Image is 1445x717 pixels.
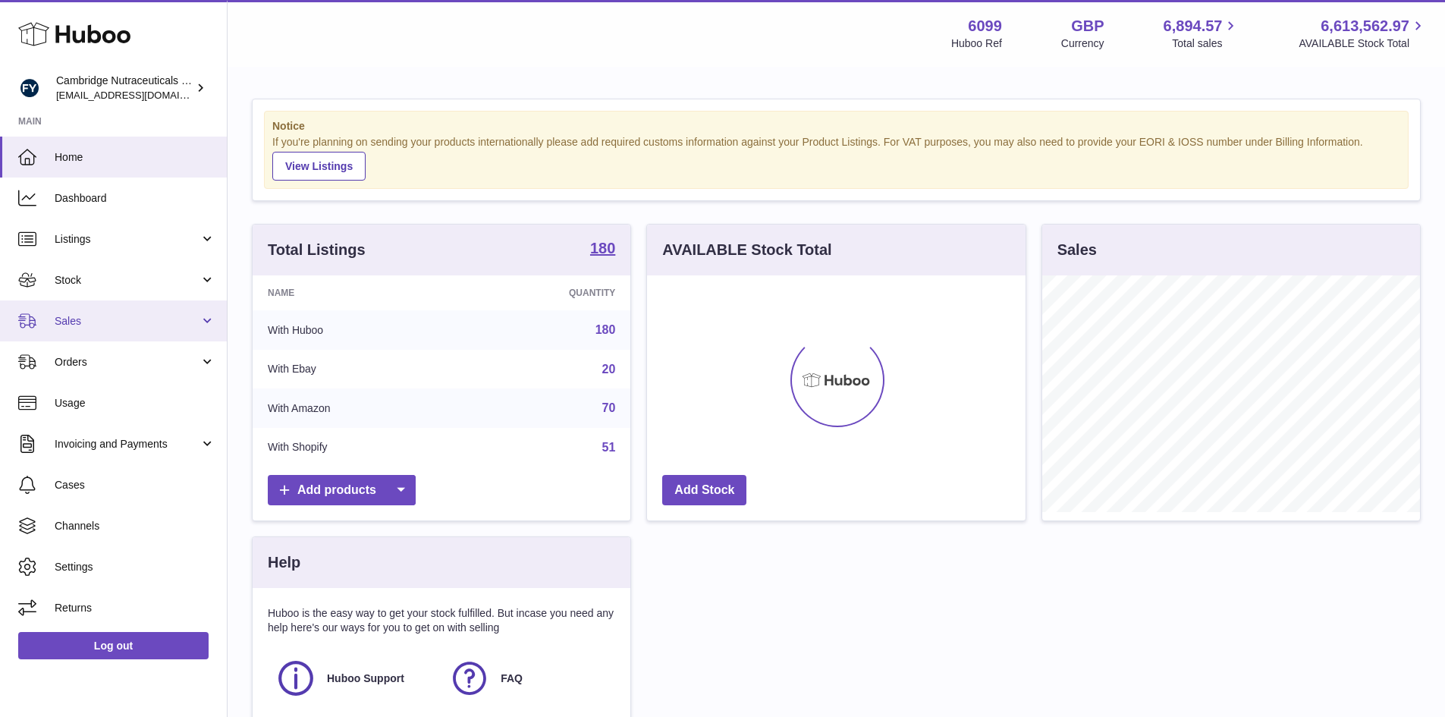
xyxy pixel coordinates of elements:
strong: Notice [272,119,1400,134]
span: [EMAIL_ADDRESS][DOMAIN_NAME] [56,89,223,101]
a: 20 [602,363,616,376]
a: 51 [602,441,616,454]
span: Channels [55,519,215,533]
div: If you're planning on sending your products internationally please add required customs informati... [272,135,1400,181]
td: With Shopify [253,428,460,467]
span: Listings [55,232,199,247]
h3: Total Listings [268,240,366,260]
th: Quantity [460,275,631,310]
span: AVAILABLE Stock Total [1299,36,1427,51]
img: huboo@camnutra.com [18,77,41,99]
span: Dashboard [55,191,215,206]
div: Currency [1061,36,1104,51]
h3: Help [268,552,300,573]
span: FAQ [501,671,523,686]
strong: GBP [1071,16,1104,36]
div: Huboo Ref [951,36,1002,51]
a: View Listings [272,152,366,181]
strong: 6099 [968,16,1002,36]
strong: 180 [590,241,615,256]
span: Huboo Support [327,671,404,686]
a: FAQ [449,658,608,699]
a: Log out [18,632,209,659]
h3: AVAILABLE Stock Total [662,240,831,260]
span: Sales [55,314,199,329]
div: Cambridge Nutraceuticals Ltd [56,74,193,102]
h3: Sales [1057,240,1097,260]
td: With Huboo [253,310,460,350]
span: Invoicing and Payments [55,437,199,451]
span: Settings [55,560,215,574]
a: Huboo Support [275,658,434,699]
span: Stock [55,273,199,288]
a: Add Stock [662,475,746,506]
span: Usage [55,396,215,410]
td: With Ebay [253,350,460,389]
a: 180 [595,323,616,336]
a: 180 [590,241,615,259]
a: 6,894.57 Total sales [1164,16,1240,51]
span: Total sales [1172,36,1239,51]
p: Huboo is the easy way to get your stock fulfilled. But incase you need any help here's our ways f... [268,606,615,635]
span: Orders [55,355,199,370]
span: Home [55,150,215,165]
a: 70 [602,401,616,414]
span: Returns [55,601,215,615]
th: Name [253,275,460,310]
td: With Amazon [253,388,460,428]
span: Cases [55,478,215,492]
span: 6,613,562.97 [1321,16,1409,36]
span: 6,894.57 [1164,16,1223,36]
a: 6,613,562.97 AVAILABLE Stock Total [1299,16,1427,51]
a: Add products [268,475,416,506]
